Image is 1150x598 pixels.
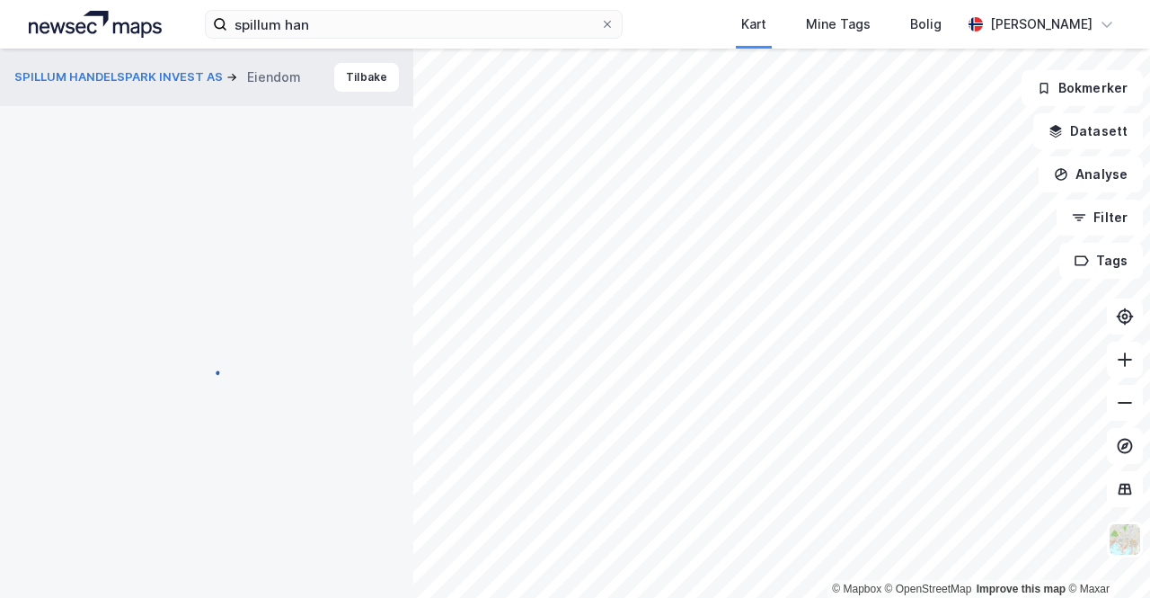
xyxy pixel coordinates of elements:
button: SPILLUM HANDELSPARK INVEST AS [14,68,226,86]
a: Mapbox [832,583,881,595]
button: Analyse [1039,156,1143,192]
div: Kart [741,13,766,35]
button: Tilbake [334,63,399,92]
input: Søk på adresse, matrikkel, gårdeiere, leietakere eller personer [227,11,600,38]
iframe: Chat Widget [1060,512,1150,598]
img: logo.a4113a55bc3d86da70a041830d287a7e.svg [29,11,162,38]
button: Datasett [1033,113,1143,149]
div: [PERSON_NAME] [990,13,1092,35]
button: Bokmerker [1022,70,1143,106]
a: OpenStreetMap [885,583,972,595]
button: Tags [1059,243,1143,279]
div: Mine Tags [806,13,871,35]
button: Filter [1057,200,1143,236]
a: Improve this map [977,583,1066,595]
img: spinner.a6d8c91a73a9ac5275cf975e30b51cfb.svg [192,356,221,385]
div: Bolig [910,13,942,35]
div: Eiendom [247,67,301,88]
div: Kontrollprogram for chat [1060,512,1150,598]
